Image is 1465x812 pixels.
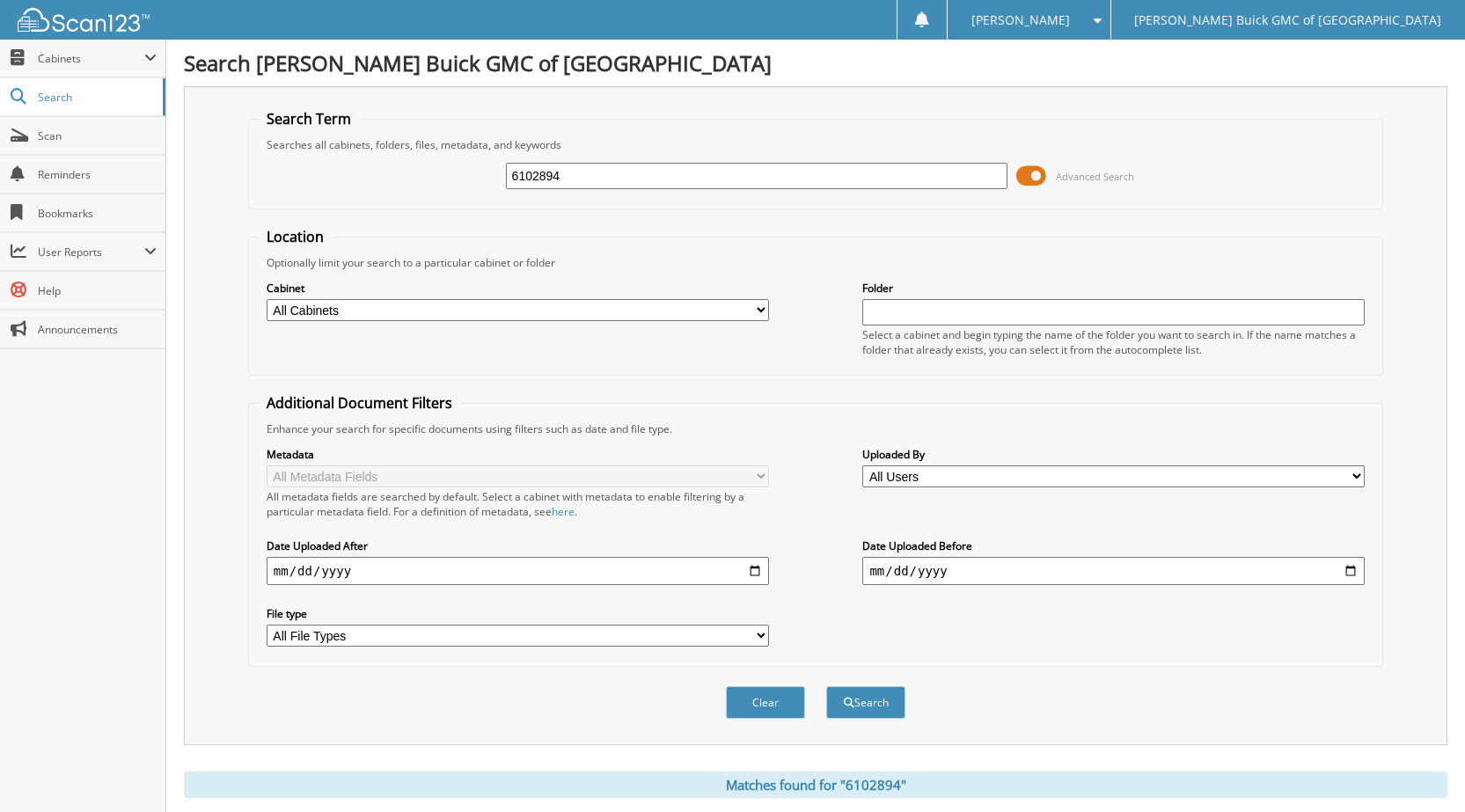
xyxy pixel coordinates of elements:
[267,281,769,296] label: Cabinet
[38,128,157,143] span: Scan
[38,167,157,182] span: Reminders
[258,109,360,128] legend: Search Term
[862,281,1365,296] label: Folder
[552,504,575,519] a: here
[38,90,154,105] span: Search
[862,557,1365,585] input: end
[258,255,1373,270] div: Optionally limit your search to a particular cabinet or folder
[1134,15,1441,26] span: [PERSON_NAME] Buick GMC of [GEOGRAPHIC_DATA]
[862,538,1365,553] label: Date Uploaded Before
[1056,170,1134,183] span: Advanced Search
[258,421,1373,436] div: Enhance your search for specific documents using filters such as date and file type.
[258,393,461,413] legend: Additional Document Filters
[258,227,333,246] legend: Location
[267,489,769,519] div: All metadata fields are searched by default. Select a cabinet with metadata to enable filtering b...
[38,206,157,221] span: Bookmarks
[862,327,1365,357] div: Select a cabinet and begin typing the name of the folder you want to search in. If the name match...
[258,137,1373,152] div: Searches all cabinets, folders, files, metadata, and keywords
[267,447,769,462] label: Metadata
[184,48,1447,77] h1: Search [PERSON_NAME] Buick GMC of [GEOGRAPHIC_DATA]
[826,686,905,719] button: Search
[38,283,157,298] span: Help
[267,557,769,585] input: start
[267,606,769,621] label: File type
[18,8,150,32] img: scan123-logo-white.svg
[38,245,144,260] span: User Reports
[726,686,805,719] button: Clear
[862,447,1365,462] label: Uploaded By
[38,51,144,66] span: Cabinets
[184,772,1447,798] div: Matches found for "6102894"
[267,538,769,553] label: Date Uploaded After
[38,322,157,337] span: Announcements
[971,15,1070,26] span: [PERSON_NAME]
